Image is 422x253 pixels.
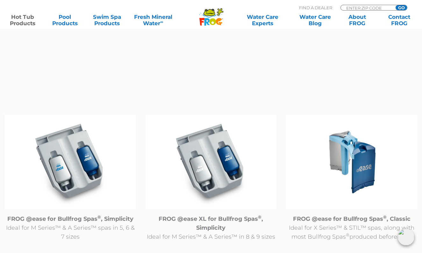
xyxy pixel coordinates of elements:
img: Untitled design (94) [286,115,417,209]
img: @ease_Bullfrog_FROG @easeXL for Bullfrog Spas with Filter [146,115,277,209]
sup: ® [383,214,387,220]
a: Fresh MineralWater∞ [133,14,174,26]
a: Hot TubProducts [6,14,39,26]
a: PoolProducts [48,14,81,26]
a: AboutFROG [341,14,374,26]
img: openIcon [398,229,414,245]
input: Zip Code Form [346,5,389,11]
sup: ® [346,232,349,237]
p: Ideal for M Series™ & A Series™ spas in 5, 6 & 7 sizes [5,214,136,241]
sup: ∞ [160,19,163,24]
sup: ® [97,214,101,220]
img: @ease_Bullfrog_FROG @ease R180 for Bullfrog Spas with Filter [5,115,136,209]
strong: FROG @ease for Bullfrog Spas , Classic [293,215,411,222]
p: Ideal for X Series™ & STIL™ spas, along with most Bullfrog Spas produced before 2023 [286,214,417,241]
input: GO [396,5,407,10]
a: Swim SpaProducts [90,14,123,26]
sup: ® [258,214,261,220]
a: ContactFROG [383,14,416,26]
p: Ideal for M Series™ & A Series™ in 8 & 9 sizes [146,214,277,241]
a: Water CareBlog [299,14,332,26]
strong: FROG @ease XL for Bullfrog Spas , Simplicity [159,215,263,231]
p: Find A Dealer [299,5,332,11]
a: Water CareExperts [236,14,289,26]
strong: FROG @ease for Bullfrog Spas , Simplicity [7,215,133,222]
